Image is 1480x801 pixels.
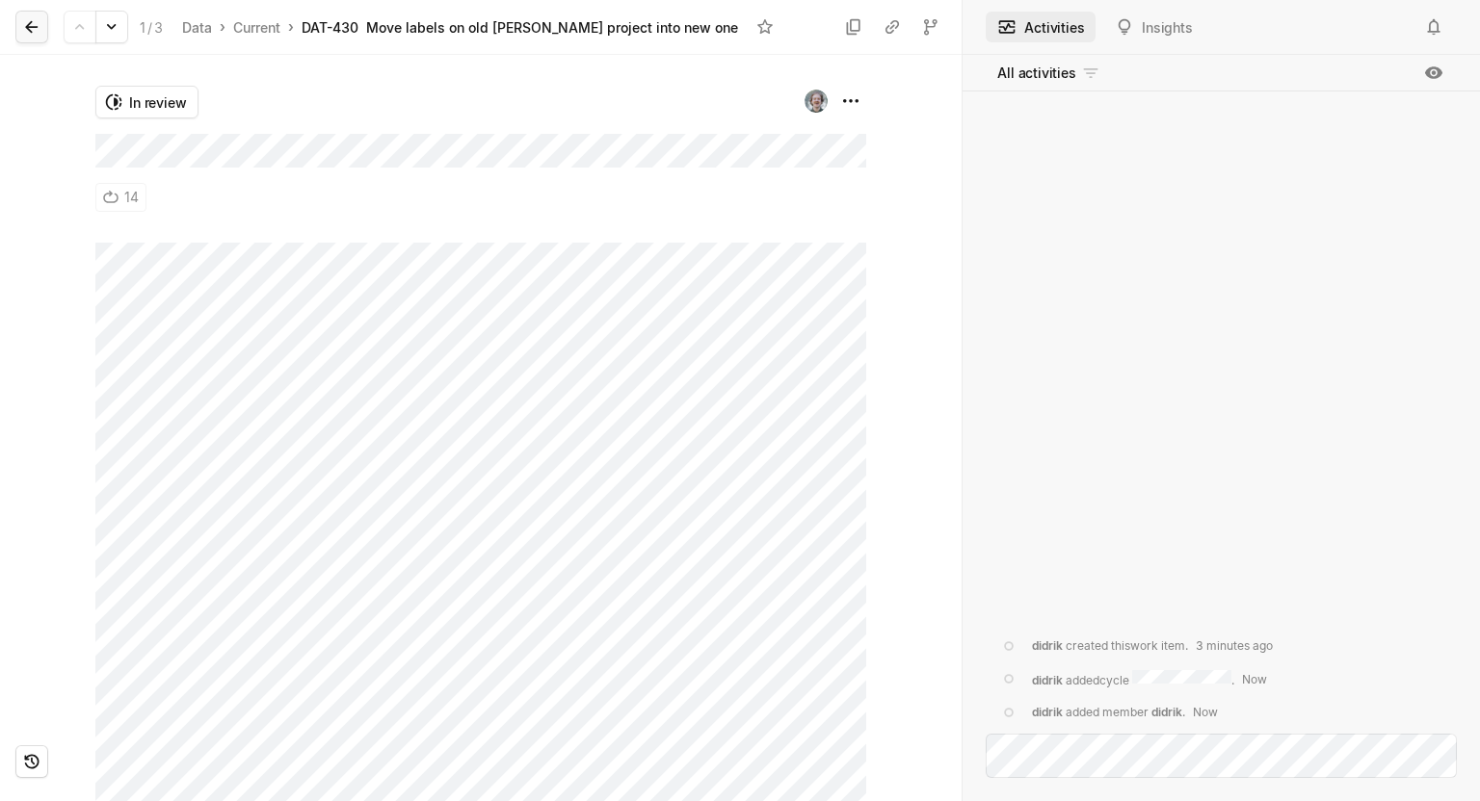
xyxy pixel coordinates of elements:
span: didrik [1032,672,1063,686]
div: › [220,17,225,37]
span: Now [1242,672,1267,686]
span: didrik [1032,638,1063,653]
div: added cycle . [1032,670,1267,689]
div: DAT-430 [302,17,358,38]
span: didrik [1151,705,1182,719]
span: didrik [1032,705,1063,719]
div: added member . [1032,704,1218,721]
span: / [147,19,152,36]
a: Data [178,14,216,40]
img: me.jpg [805,90,828,113]
button: All activities [986,58,1112,89]
div: Data [182,17,212,38]
span: 14 [124,184,139,211]
button: Activities [986,12,1096,42]
a: Current [229,14,284,40]
span: 3 minutes ago [1196,638,1273,653]
div: 1 3 [140,17,163,38]
button: In review [95,86,198,118]
span: All activities [997,63,1075,83]
span: Now [1193,705,1218,719]
button: Insights [1103,12,1203,42]
div: created this work item . [1032,637,1273,655]
div: Move labels on old [PERSON_NAME] project into new one [366,17,738,38]
div: › [288,17,294,37]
